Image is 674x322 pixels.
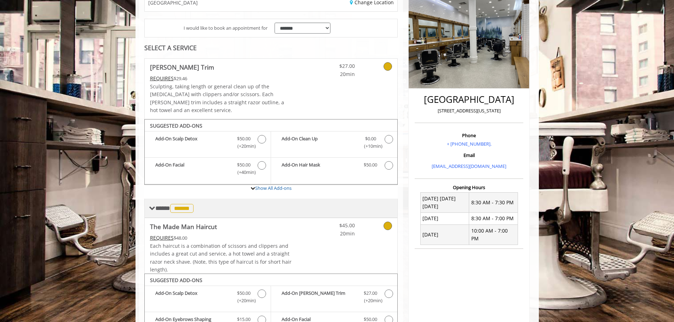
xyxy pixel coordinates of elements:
[155,135,230,150] b: Add-On Scalp Detox
[432,163,506,169] a: [EMAIL_ADDRESS][DOMAIN_NAME]
[420,193,469,213] td: [DATE] [DATE] [DATE]
[255,185,292,191] a: Show All Add-ons
[150,277,202,283] b: SUGGESTED ADD-ONS
[233,297,254,304] span: (+20min )
[420,225,469,245] td: [DATE]
[237,289,250,297] span: $50.00
[148,289,267,306] label: Add-On Scalp Detox
[184,24,267,32] span: I would like to book an appointment for
[148,135,267,152] label: Add-On Scalp Detox
[155,289,230,304] b: Add-On Scalp Detox
[282,135,357,150] b: Add-On Clean Up
[275,161,394,171] label: Add-On Hair Mask
[447,141,491,147] a: + [PHONE_NUMBER].
[155,161,230,176] b: Add-On Facial
[364,289,377,297] span: $27.00
[313,222,355,229] span: $45.00
[313,230,355,238] span: 20min
[416,107,522,115] p: [STREET_ADDRESS][US_STATE]
[469,212,518,224] td: 8:30 AM - 7:00 PM
[275,135,394,152] label: Add-On Clean Up
[360,297,381,304] span: (+20min )
[150,234,292,242] div: $48.00
[313,70,355,78] span: 20min
[420,212,469,224] td: [DATE]
[415,185,523,190] h3: Opening Hours
[233,142,254,150] span: (+20min )
[150,83,292,115] p: Sculpting, taking length or general clean up of the [MEDICAL_DATA] with clippers and/or scissors....
[416,153,522,158] h3: Email
[313,62,355,70] span: $27.00
[150,75,292,82] div: $29.46
[150,234,174,241] span: This service needs some Advance to be paid before we block your appointment
[364,161,377,169] span: $50.00
[148,161,267,178] label: Add-On Facial
[275,289,394,306] label: Add-On Beard Trim
[469,193,518,213] td: 8:30 AM - 7:30 PM
[150,62,214,72] b: [PERSON_NAME] Trim
[237,135,250,142] span: $50.00
[144,45,398,51] div: SELECT A SERVICE
[237,161,250,169] span: $50.00
[150,75,174,82] span: This service needs some Advance to be paid before we block your appointment
[416,94,522,105] h2: [GEOGRAPHIC_DATA]
[233,169,254,176] span: (+40min )
[144,119,398,185] div: Beard Trim Add-onS
[282,161,357,170] b: Add-On Hair Mask
[360,142,381,150] span: (+10min )
[282,289,357,304] b: Add-On [PERSON_NAME] Trim
[365,135,376,142] span: $0.00
[469,225,518,245] td: 10:00 AM - 7:00 PM
[150,222,217,232] b: The Made Man Haircut
[150,242,292,273] span: Each haircut is a combination of scissors and clippers and includes a great cut and service, a ho...
[416,133,522,138] h3: Phone
[150,122,202,129] b: SUGGESTED ADD-ONS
